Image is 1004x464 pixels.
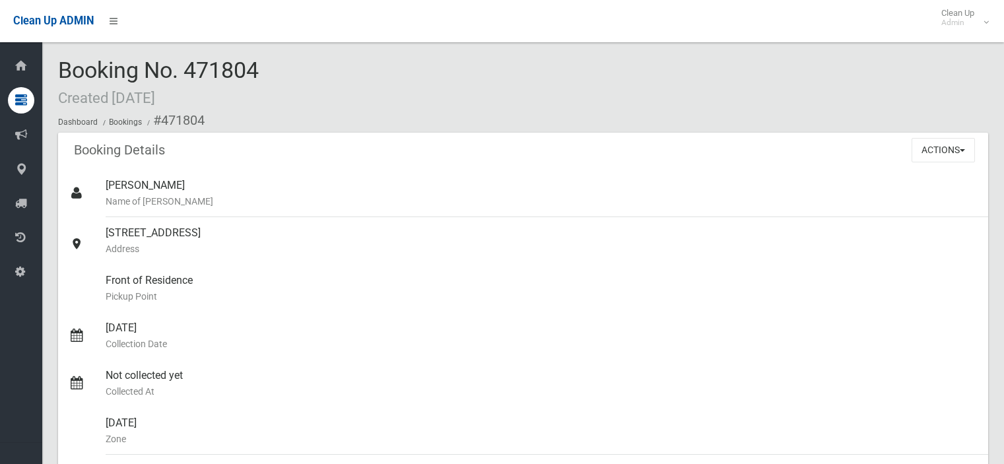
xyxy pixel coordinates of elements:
[106,288,978,304] small: Pickup Point
[935,8,987,28] span: Clean Up
[106,193,978,209] small: Name of [PERSON_NAME]
[109,117,142,127] a: Bookings
[106,170,978,217] div: [PERSON_NAME]
[106,217,978,265] div: [STREET_ADDRESS]
[144,108,205,133] li: #471804
[58,137,181,163] header: Booking Details
[13,15,94,27] span: Clean Up ADMIN
[106,431,978,447] small: Zone
[912,138,975,162] button: Actions
[58,57,259,108] span: Booking No. 471804
[941,18,974,28] small: Admin
[106,265,978,312] div: Front of Residence
[58,117,98,127] a: Dashboard
[106,241,978,257] small: Address
[106,336,978,352] small: Collection Date
[58,89,155,106] small: Created [DATE]
[106,360,978,407] div: Not collected yet
[106,312,978,360] div: [DATE]
[106,383,978,399] small: Collected At
[106,407,978,455] div: [DATE]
